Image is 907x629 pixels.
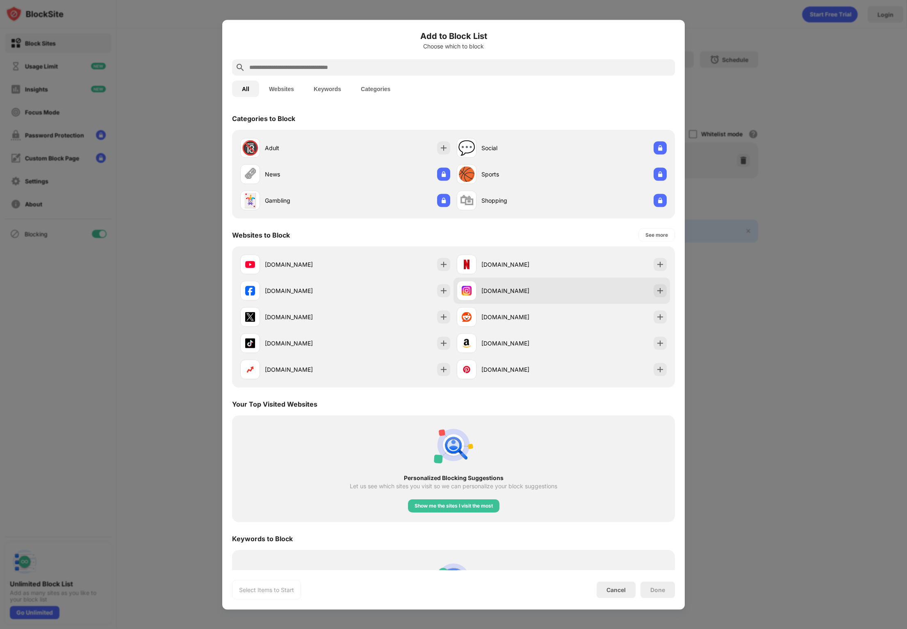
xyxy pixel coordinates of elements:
div: [DOMAIN_NAME] [265,260,345,269]
button: All [232,80,259,97]
div: [DOMAIN_NAME] [481,313,562,321]
div: [DOMAIN_NAME] [481,365,562,374]
div: Adult [265,144,345,152]
button: Websites [259,80,304,97]
img: favicons [245,286,255,295]
img: favicons [462,338,472,348]
div: [DOMAIN_NAME] [481,260,562,269]
div: See more [645,231,668,239]
div: 💬 [458,140,475,156]
img: favicons [462,259,472,269]
img: favicons [462,286,472,295]
img: favicons [245,364,255,374]
div: 🔞 [242,140,259,156]
div: Let us see which sites you visit so we can personalize your block suggestions [350,483,557,489]
div: Done [650,586,665,593]
div: [DOMAIN_NAME] [481,286,562,295]
div: News [265,170,345,178]
button: Keywords [304,80,351,97]
img: personal-suggestions.svg [434,425,473,464]
img: favicons [245,338,255,348]
img: favicons [245,312,255,322]
div: [DOMAIN_NAME] [481,339,562,348]
div: Your Top Visited Websites [232,400,317,408]
div: Shopping [481,196,562,205]
img: favicons [245,259,255,269]
div: [DOMAIN_NAME] [265,313,345,321]
div: 🛍 [460,192,474,209]
div: 🃏 [242,192,259,209]
img: favicons [462,364,472,374]
img: block-by-keyword.svg [434,560,473,599]
img: favicons [462,312,472,322]
div: Choose which to block [232,43,675,49]
div: Select Items to Start [239,586,294,594]
div: Social [481,144,562,152]
h6: Add to Block List [232,30,675,42]
div: [DOMAIN_NAME] [265,339,345,348]
div: Personalized Blocking Suggestions [247,474,660,481]
div: Sports [481,170,562,178]
div: Keywords to Block [232,534,293,542]
button: Categories [351,80,400,97]
div: [DOMAIN_NAME] [265,286,345,295]
div: [DOMAIN_NAME] [265,365,345,374]
div: Show me the sites I visit the most [415,501,493,510]
img: search.svg [235,62,245,72]
div: Categories to Block [232,114,295,122]
div: Websites to Block [232,231,290,239]
div: Cancel [606,586,626,593]
div: 🗞 [243,166,257,183]
div: 🏀 [458,166,475,183]
div: Gambling [265,196,345,205]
